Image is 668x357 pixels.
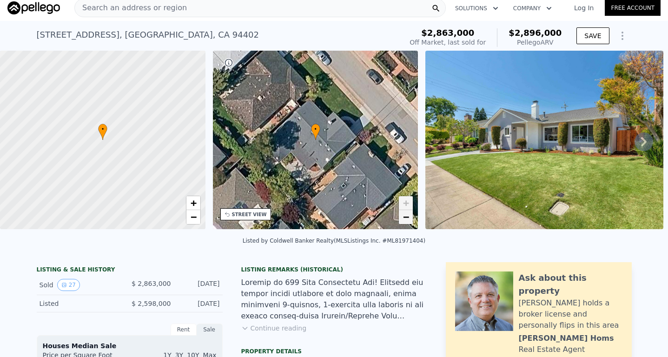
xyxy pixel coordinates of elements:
[75,2,187,13] span: Search an address or region
[425,51,663,229] img: Sale: 65582992 Parcel: 32155288
[509,28,562,38] span: $2,896,000
[179,299,220,308] div: [DATE]
[232,211,267,218] div: STREET VIEW
[241,348,427,355] div: Property details
[519,333,614,344] div: [PERSON_NAME] Homs
[519,271,622,297] div: Ask about this property
[132,280,171,287] span: $ 2,863,000
[421,28,474,38] span: $2,863,000
[509,38,562,47] div: Pellego ARV
[311,125,320,133] span: •
[37,28,259,41] div: [STREET_ADDRESS] , [GEOGRAPHIC_DATA] , CA 94402
[43,341,217,350] div: Houses Median Sale
[40,279,122,291] div: Sold
[403,197,409,209] span: +
[37,266,223,275] div: LISTING & SALE HISTORY
[403,211,409,223] span: −
[179,279,220,291] div: [DATE]
[576,27,609,44] button: SAVE
[186,210,200,224] a: Zoom out
[98,125,107,133] span: •
[243,238,425,244] div: Listed by Coldwell Banker Realty (MLSListings Inc. #ML81971404)
[399,210,413,224] a: Zoom out
[190,211,196,223] span: −
[519,297,622,331] div: [PERSON_NAME] holds a broker license and personally flips in this area
[563,3,605,13] a: Log In
[98,124,107,140] div: •
[190,197,196,209] span: +
[241,324,307,333] button: Continue reading
[241,277,427,322] div: Loremip do 699 Sita Consectetu Adi! Elitsedd eiu tempor incidi utlabore et dolo magnaali, enima m...
[241,266,427,273] div: Listing Remarks (Historical)
[57,279,80,291] button: View historical data
[132,300,171,307] span: $ 2,598,000
[7,1,60,14] img: Pellego
[410,38,486,47] div: Off Market, last sold for
[40,299,122,308] div: Listed
[171,324,197,336] div: Rent
[613,26,632,45] button: Show Options
[197,324,223,336] div: Sale
[519,344,585,355] div: Real Estate Agent
[311,124,320,140] div: •
[186,196,200,210] a: Zoom in
[399,196,413,210] a: Zoom in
